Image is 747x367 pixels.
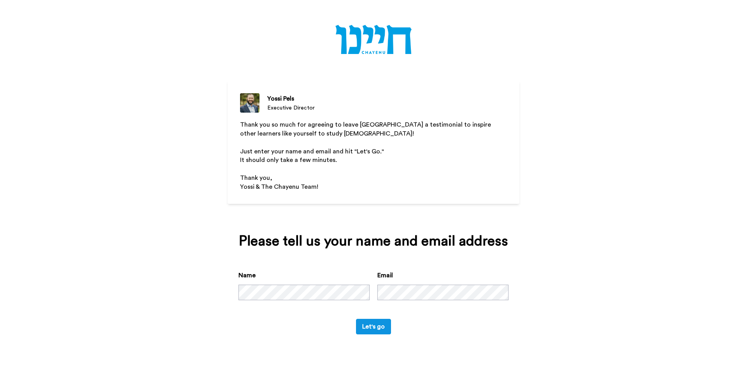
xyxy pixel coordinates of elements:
div: Yossi Pels [267,94,315,103]
div: Executive Director [267,104,315,112]
label: Name [238,271,256,280]
button: Let's go [356,319,391,334]
img: Executive Director [240,93,260,113]
img: https://cdn.bonjoro.com/media/ac1a2350-50ca-43b3-9d04-c4e653c164c1/e162256c-e25a-45c9-bb24-5bc2ce... [335,25,411,56]
span: Just enter your name and email and hit "Let's Go." [240,148,384,155]
span: It should only take a few minutes. [240,157,337,163]
div: Please tell us your name and email address [238,233,509,249]
label: Email [377,271,393,280]
span: Thank you, [240,175,272,181]
span: Yossi & The Chayenu Team! [240,184,318,190]
span: Thank you so much for agreeing to leave [GEOGRAPHIC_DATA] a testimonial to inspire other learners... [240,122,493,137]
